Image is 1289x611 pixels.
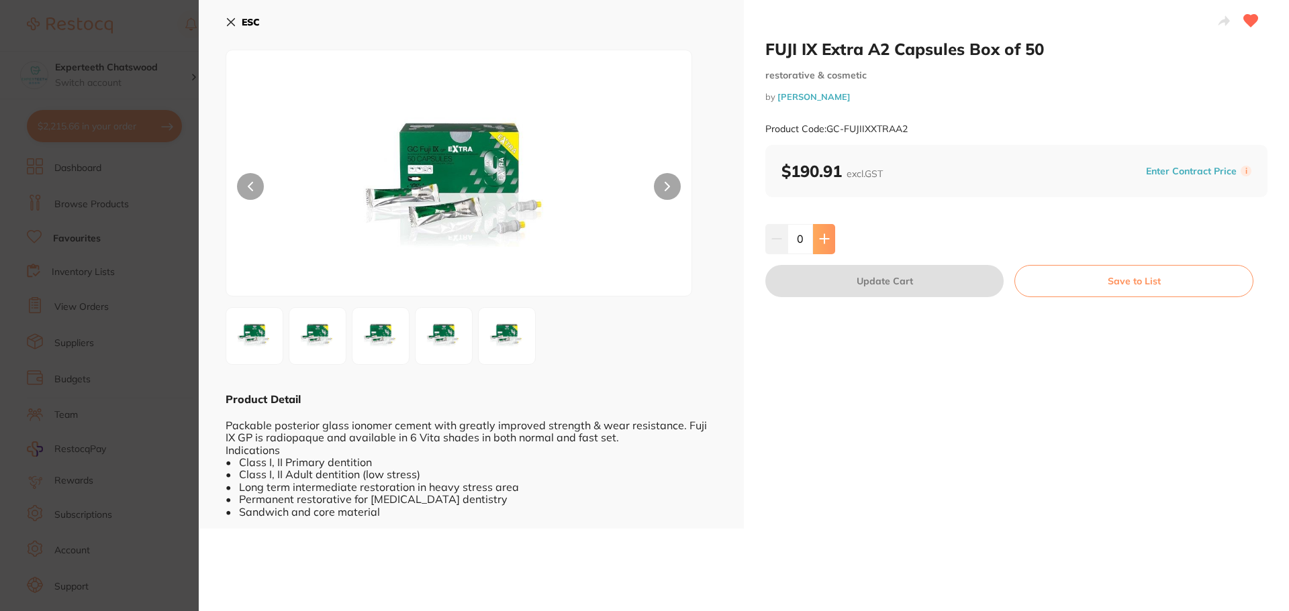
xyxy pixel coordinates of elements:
img: Zw [356,312,405,360]
small: Product Code: GC-FUJIIXXTRAA2 [765,123,908,135]
button: Save to List [1014,265,1253,297]
img: WFhUUkFBMi5qcGc [230,312,279,360]
img: Zw [293,312,342,360]
h2: FUJI IX Extra A2 Capsules Box of 50 [765,39,1268,59]
button: Update Cart [765,265,1004,297]
b: $190.91 [781,161,883,181]
small: by [765,92,1268,102]
img: Zw [420,312,468,360]
button: Enter Contract Price [1142,165,1241,178]
img: Zw [483,312,531,360]
span: excl. GST [847,168,883,180]
small: restorative & cosmetic [765,70,1268,81]
a: [PERSON_NAME] [777,91,851,102]
label: i [1241,166,1251,176]
img: WFhUUkFBMi5qcGc [320,84,599,296]
b: ESC [242,16,260,28]
button: ESC [226,11,260,34]
div: Packable posterior glass ionomer cement with greatly improved strength & wear resistance. Fuji IX... [226,406,717,518]
b: Product Detail [226,392,301,406]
